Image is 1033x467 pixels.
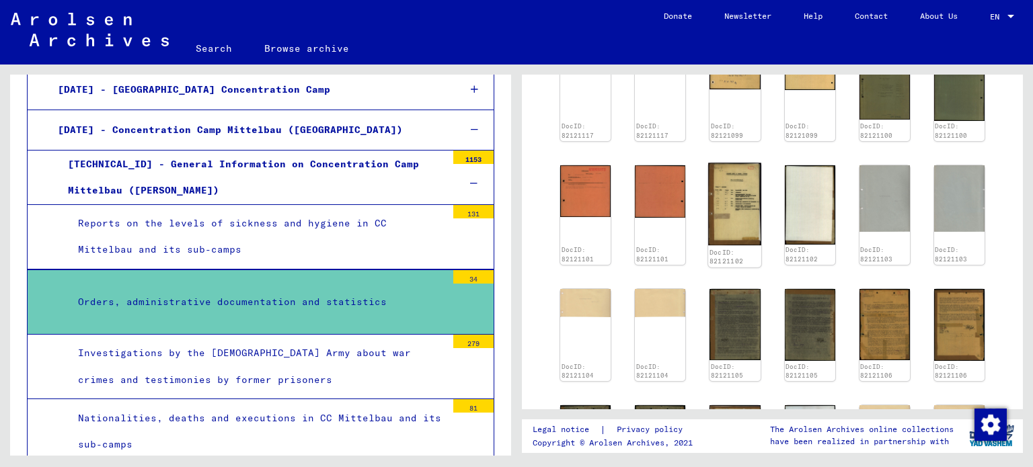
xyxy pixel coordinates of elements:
[934,405,985,433] img: 002.jpg
[770,423,954,435] p: The Arolsen Archives online collections
[966,419,1017,452] img: yv_logo.png
[635,289,685,317] img: 002.jpg
[935,363,967,380] a: DocID: 82121106
[935,122,967,139] a: DocID: 82121100
[785,165,835,245] img: 002.jpg
[786,246,818,263] a: DocID: 82121102
[974,409,1007,441] img: Change consent
[560,165,611,217] img: 001.jpg
[533,423,600,437] a: Legal notice
[562,246,594,263] a: DocID: 82121101
[560,289,611,316] img: 001.jpg
[711,363,743,380] a: DocID: 82121105
[68,340,447,392] div: Investigations by the [DEMOGRAPHIC_DATA] Army about war crimes and testimonies by former prisoners
[710,405,760,441] img: 001.jpg
[785,405,835,441] img: 002.jpg
[934,289,985,361] img: 002.jpg
[248,32,365,65] a: Browse archive
[934,165,985,232] img: 002.jpg
[708,163,761,245] img: 001.jpg
[710,289,760,360] img: 001.jpg
[860,122,892,139] a: DocID: 82121100
[533,423,699,437] div: |
[636,122,668,139] a: DocID: 82121117
[785,289,835,361] img: 002.jpg
[453,205,494,218] div: 131
[453,335,494,348] div: 279
[68,210,447,263] div: Reports on the levels of sickness and hygiene in CC Mittelbau and its sub-camps
[606,423,699,437] a: Privacy policy
[859,289,910,360] img: 001.jpg
[562,363,594,380] a: DocID: 82121104
[562,122,594,139] a: DocID: 82121117
[935,246,967,263] a: DocID: 82121103
[48,117,448,143] div: [DATE] - Concentration Camp Mittelbau ([GEOGRAPHIC_DATA])
[453,399,494,413] div: 81
[786,122,818,139] a: DocID: 82121099
[453,151,494,164] div: 1153
[990,12,1005,22] span: EN
[860,363,892,380] a: DocID: 82121106
[58,151,447,204] div: [TECHNICAL_ID] - General Information on Concentration Camp Mittelbau ([PERSON_NAME])
[934,56,985,121] img: 002.jpg
[710,248,743,265] a: DocID: 82121102
[770,435,954,448] p: have been realized in partnership with
[11,13,169,46] img: Arolsen_neg.svg
[180,32,248,65] a: Search
[860,246,892,263] a: DocID: 82121103
[786,363,818,380] a: DocID: 82121105
[859,56,910,120] img: 001.jpg
[68,289,447,315] div: Orders, administrative documentation and statistics
[68,405,447,458] div: Nationalities, deaths and executions in CC Mittelbau and its sub-camps
[636,363,668,380] a: DocID: 82121104
[711,122,743,139] a: DocID: 82121099
[859,405,910,433] img: 001.jpg
[859,165,910,232] img: 001.jpg
[533,437,699,449] p: Copyright © Arolsen Archives, 2021
[635,165,685,218] img: 002.jpg
[453,270,494,284] div: 34
[48,77,448,103] div: [DATE] - [GEOGRAPHIC_DATA] Concentration Camp
[636,246,668,263] a: DocID: 82121101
